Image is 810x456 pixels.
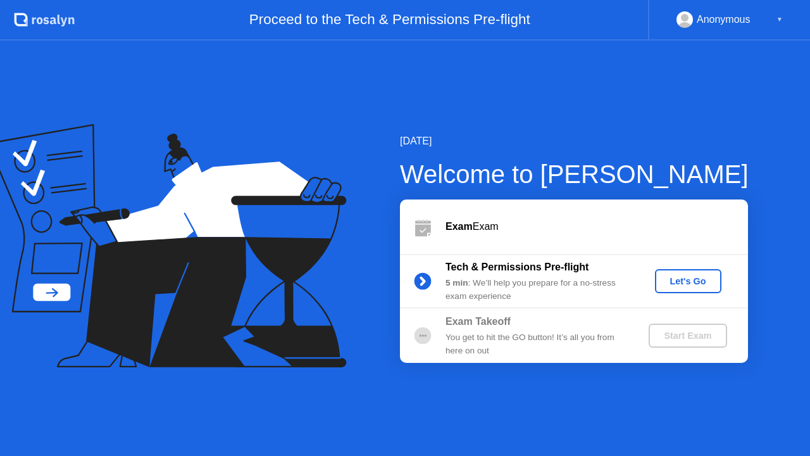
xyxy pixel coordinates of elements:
[445,221,473,232] b: Exam
[400,155,749,193] div: Welcome to [PERSON_NAME]
[660,276,716,286] div: Let's Go
[776,11,783,28] div: ▼
[445,316,511,327] b: Exam Takeoff
[445,262,589,272] b: Tech & Permissions Pre-flight
[445,278,468,288] b: 5 min
[697,11,751,28] div: Anonymous
[400,134,749,149] div: [DATE]
[655,269,721,293] button: Let's Go
[445,277,628,303] div: : We’ll help you prepare for a no-stress exam experience
[654,331,721,341] div: Start Exam
[445,219,748,234] div: Exam
[649,324,726,348] button: Start Exam
[445,331,628,357] div: You get to hit the GO button! It’s all you from here on out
